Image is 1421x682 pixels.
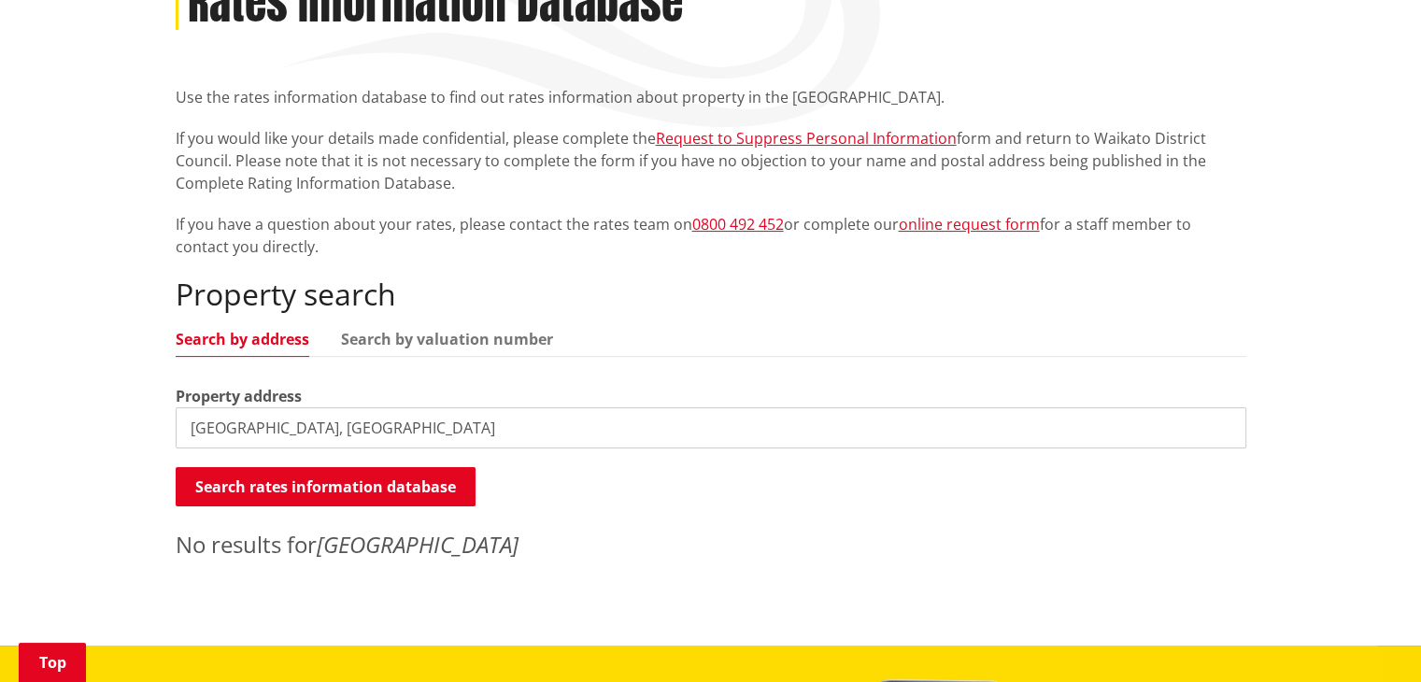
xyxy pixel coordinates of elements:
p: If you would like your details made confidential, please complete the form and return to Waikato ... [176,127,1246,194]
iframe: Messenger Launcher [1335,604,1402,671]
label: Property address [176,385,302,407]
p: If you have a question about your rates, please contact the rates team on or complete our for a s... [176,213,1246,258]
button: Search rates information database [176,467,476,506]
em: [GEOGRAPHIC_DATA] [317,529,519,560]
input: e.g. Duke Street NGARUAWAHIA [176,407,1246,448]
a: Search by address [176,332,309,347]
h2: Property search [176,277,1246,312]
a: online request form [899,214,1040,234]
a: 0800 492 452 [692,214,784,234]
a: Request to Suppress Personal Information [656,128,957,149]
a: Top [19,643,86,682]
p: No results for [176,528,1246,561]
p: Use the rates information database to find out rates information about property in the [GEOGRAPHI... [176,86,1246,108]
a: Search by valuation number [341,332,553,347]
